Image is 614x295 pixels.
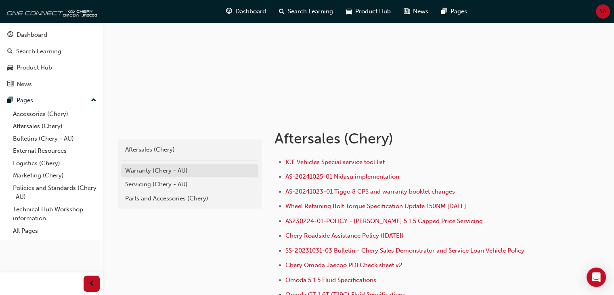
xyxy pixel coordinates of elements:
span: search-icon [7,48,13,55]
span: Search Learning [288,7,333,16]
a: pages-iconPages [435,3,474,20]
a: AS230224-01-POLICY - [PERSON_NAME] 5 1.5 Capped Price Servicing [285,217,483,225]
div: Dashboard [17,30,47,40]
img: oneconnect [4,3,97,19]
button: DashboardSearch LearningProduct HubNews [3,26,100,93]
div: Pages [17,96,33,105]
a: Search Learning [3,44,100,59]
a: car-iconProduct Hub [339,3,397,20]
a: Aftersales (Chery) [10,120,100,133]
span: Dashboard [235,7,266,16]
span: search-icon [279,6,285,17]
a: Technical Hub Workshop information [10,203,100,225]
a: SS-20231031-03 Bulletin - Chery Sales Demonstrator and Service Loan Vehicle Policy [285,247,524,254]
a: search-iconSearch Learning [272,3,339,20]
span: guage-icon [7,32,13,39]
a: Chery Roadside Assistance Policy ([DATE]) [285,232,404,239]
a: news-iconNews [397,3,435,20]
span: up-icon [91,95,96,106]
a: News [3,77,100,92]
a: Bulletins (Chery - AU) [10,133,100,145]
a: Marketing (Chery) [10,169,100,182]
a: Chery Omoda Jaecoo PDI Check sheet v2 [285,261,402,269]
span: Product Hub [355,7,391,16]
span: news-icon [404,6,410,17]
h1: Aftersales (Chery) [275,130,539,147]
div: Aftersales (Chery) [125,145,254,154]
a: External Resources [10,145,100,157]
a: guage-iconDashboard [220,3,272,20]
div: Servicing (Chery - AU) [125,180,254,189]
a: ICE Vehicles Special service tool list [285,158,385,166]
span: guage-icon [226,6,232,17]
button: Pages [3,93,100,108]
a: Logistics (Chery) [10,157,100,170]
span: pages-icon [7,97,13,104]
div: Parts and Accessories (Chery) [125,194,254,203]
a: Aftersales (Chery) [121,143,258,157]
a: Accessories (Chery) [10,108,100,120]
div: News [17,80,32,89]
div: Warranty (Chery - AU) [125,166,254,175]
div: Open Intercom Messenger [587,268,606,287]
span: pages-icon [441,6,447,17]
a: AS-20241023-01 Tiggo 8 CPS and warranty booklet changes [285,188,455,195]
span: News [413,7,428,16]
a: Warranty (Chery - AU) [121,164,258,178]
a: Dashboard [3,27,100,42]
a: Omoda 5 1.5 Fluid Specifications [285,276,376,284]
span: news-icon [7,81,13,88]
a: Policies and Standards (Chery -AU) [10,182,100,203]
span: Pages [451,7,467,16]
div: Product Hub [17,63,52,72]
span: car-icon [7,64,13,72]
div: Search Learning [16,47,61,56]
a: All Pages [10,225,100,237]
button: SA [596,4,610,19]
a: AS-20241025-01 Nidasu implementation [285,173,399,180]
a: Product Hub [3,60,100,75]
a: Parts and Accessories (Chery) [121,192,258,206]
span: SA [599,7,606,16]
a: Servicing (Chery - AU) [121,177,258,192]
a: Wheel Retaining Bolt Torque Specification Update 150NM [DATE] [285,202,466,210]
span: prev-icon [89,279,95,289]
span: car-icon [346,6,352,17]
